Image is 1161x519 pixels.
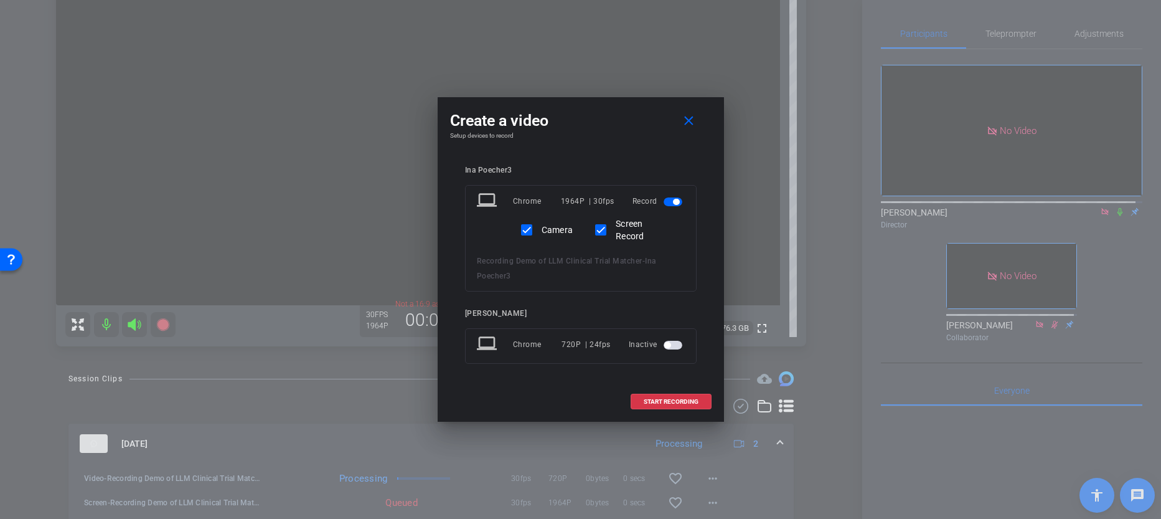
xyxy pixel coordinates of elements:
[629,333,685,356] div: Inactive
[477,333,499,356] mat-icon: laptop
[644,399,698,405] span: START RECORDING
[513,190,561,212] div: Chrome
[561,190,614,212] div: 1964P | 30fps
[613,217,669,242] label: Screen Record
[562,333,611,356] div: 720P | 24fps
[681,113,697,129] mat-icon: close
[465,166,697,175] div: Ina Poecher3
[465,309,697,318] div: [PERSON_NAME]
[450,110,712,132] div: Create a video
[450,132,712,140] h4: Setup devices to record
[513,333,562,356] div: Chrome
[632,190,685,212] div: Record
[477,257,642,265] span: Recording Demo of LLM Clinical Trial Matcher
[631,394,712,409] button: START RECORDING
[477,190,499,212] mat-icon: laptop
[539,224,573,236] label: Camera
[642,257,646,265] span: -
